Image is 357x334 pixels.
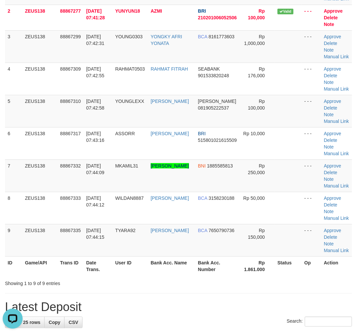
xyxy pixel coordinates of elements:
input: Search: [305,317,352,327]
a: Approve [324,8,343,14]
span: Copy 210201006052506 to clipboard [198,15,237,20]
td: 2 [5,5,22,30]
a: Delete [324,170,337,175]
a: Delete [324,73,337,78]
th: Game/API [22,256,58,275]
a: CSV [64,317,83,328]
a: RAHMAT FITRAH [151,66,188,72]
span: 88867309 [60,66,81,72]
a: Approve [324,66,341,72]
a: Manual Link [324,119,349,124]
span: BCA [198,34,207,39]
span: 88867332 [60,163,81,168]
span: Copy 7650790736 to clipboard [209,228,235,233]
span: [DATE] 07:43:16 [86,131,104,143]
a: [PERSON_NAME] [151,195,189,201]
a: Note [324,80,334,85]
a: [PERSON_NAME] [151,228,189,233]
td: - - - [302,5,321,30]
a: [PERSON_NAME] [151,131,189,136]
td: 9 [5,224,22,256]
label: Search: [287,317,352,327]
span: [DATE] 07:42:55 [86,66,104,78]
td: - - - [302,224,321,256]
span: Rp 100,000 [248,99,265,111]
span: BCA [198,228,207,233]
a: Note [324,112,334,117]
span: Rp 50,000 [243,195,265,201]
span: BRI [198,8,206,14]
th: Rp 1.861.000 [240,256,275,275]
a: Manual Link [324,183,349,188]
span: Copy 1885585813 to clipboard [207,163,233,168]
td: - - - [302,95,321,127]
span: Copy 515801021615509 to clipboard [198,138,237,143]
span: YOUNG0303 [115,34,142,39]
a: [PERSON_NAME] [151,163,189,168]
a: Delete [324,202,337,207]
td: 6 [5,127,22,160]
span: [DATE] 07:42:58 [86,99,104,111]
span: [PERSON_NAME] [198,99,236,104]
span: Rp 1,000,000 [244,34,265,46]
td: ZEUS138 [22,160,58,192]
td: - - - [302,160,321,192]
span: [DATE] 07:44:12 [86,195,104,207]
span: Copy 081905222537 to clipboard [198,105,229,111]
h1: Latest Deposit [5,300,352,314]
a: Manual Link [324,151,349,156]
span: Rp 250,000 [248,163,265,175]
a: Delete [324,15,338,20]
td: ZEUS138 [22,30,58,63]
div: Showing 1 to 9 of 9 entries [5,277,144,287]
td: - - - [302,127,321,160]
a: YONGKY AFRI YONATA [151,34,182,46]
span: TYARA92 [115,228,135,233]
th: Status [275,256,302,275]
a: Manual Link [324,248,349,253]
span: 88867299 [60,34,81,39]
a: Approve [324,34,341,39]
a: Note [324,47,334,53]
a: Note [324,209,334,214]
a: Note [324,22,334,27]
span: 88867277 [60,8,81,14]
span: RAHMAT0503 [115,66,145,72]
span: [DATE] 07:44:15 [86,228,104,240]
td: 8 [5,192,22,224]
th: Bank Acc. Number [195,256,240,275]
span: WILDAN8887 [115,195,144,201]
span: BRI [198,131,206,136]
span: 88867317 [60,131,81,136]
span: 88867335 [60,228,81,233]
td: - - - [302,63,321,95]
span: CSV [69,320,78,325]
span: BCA [198,195,207,201]
a: Approve [324,195,341,201]
span: BNI [198,163,206,168]
a: Manual Link [324,54,349,59]
td: ZEUS138 [22,63,58,95]
span: 88867310 [60,99,81,104]
th: Action [321,256,352,275]
span: Copy 8161773603 to clipboard [209,34,235,39]
th: ID [5,256,22,275]
span: [DATE] 07:41:28 [86,8,105,20]
span: MKAMIL31 [115,163,138,168]
a: Manual Link [324,215,349,221]
td: ZEUS138 [22,95,58,127]
span: Rp 150,000 [248,228,265,240]
span: Rp 100,000 [248,8,265,20]
td: - - - [302,30,321,63]
span: ASSORR [115,131,135,136]
a: Approve [324,131,341,136]
a: Note [324,241,334,246]
span: SEABANK [198,66,220,72]
span: Copy [49,320,60,325]
a: Delete [324,234,337,240]
td: - - - [302,192,321,224]
th: Op [302,256,321,275]
span: Copy 901533820248 to clipboard [198,73,229,78]
span: Rp 176,000 [248,66,265,78]
td: ZEUS138 [22,192,58,224]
